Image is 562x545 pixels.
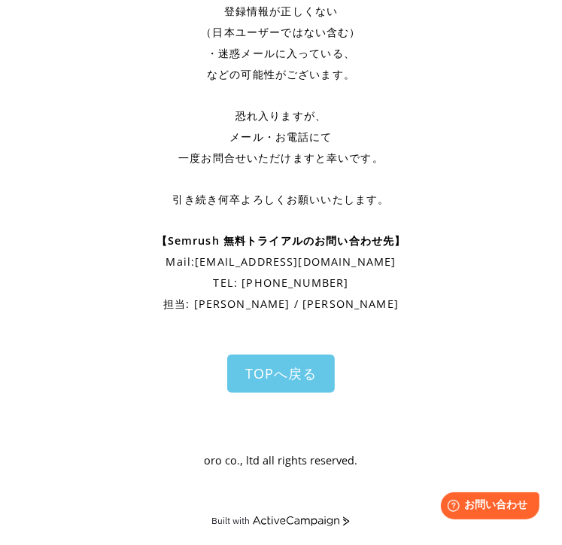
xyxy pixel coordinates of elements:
span: TEL: [PHONE_NUMBER] [214,276,349,290]
span: 恐れ入りますが、 [235,108,327,123]
span: oro co., ltd all rights reserved. [205,453,358,467]
span: 一度お問合せいただけますと幸いです。 [178,151,384,165]
span: ・迷惑メールに入っている、 [207,46,355,60]
span: 【Semrush 無料トライアルのお問い合わせ先】 [156,233,406,248]
span: Mail: [EMAIL_ADDRESS][DOMAIN_NAME] [166,254,396,269]
span: 担当: [PERSON_NAME] / [PERSON_NAME] [163,297,399,311]
span: TOPへ戻る [245,364,317,382]
a: TOPへ戻る [227,355,335,393]
span: （日本ユーザーではない含む） [201,25,360,39]
span: などの可能性がございます。 [207,67,355,81]
span: メール・お電話にて [229,129,332,144]
span: 引き続き何卒よろしくお願いいたします。 [173,192,390,206]
div: Built with [211,515,250,526]
span: 登録情報が正しくない [224,4,339,18]
iframe: Help widget launcher [428,486,545,528]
